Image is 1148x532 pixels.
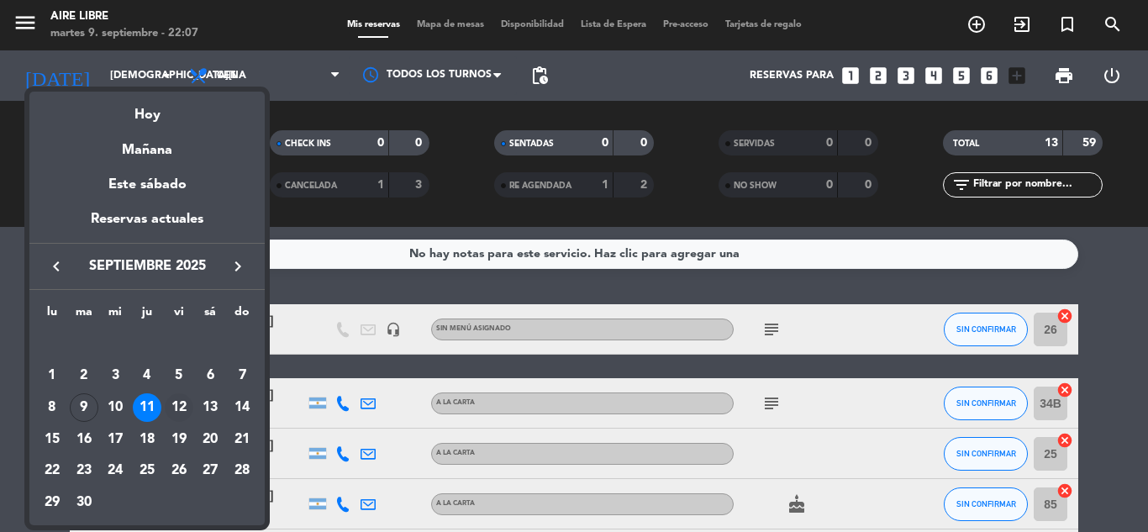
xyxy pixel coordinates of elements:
[41,255,71,277] button: keyboard_arrow_left
[131,424,163,456] td: 18 de septiembre de 2025
[226,424,258,456] td: 21 de septiembre de 2025
[228,256,248,277] i: keyboard_arrow_right
[163,303,195,329] th: viernes
[133,425,161,454] div: 18
[223,255,253,277] button: keyboard_arrow_right
[70,457,98,486] div: 23
[101,361,129,390] div: 3
[165,361,193,390] div: 5
[163,392,195,424] td: 12 de septiembre de 2025
[38,488,66,517] div: 29
[36,329,258,361] td: SEP.
[195,361,227,392] td: 6 de septiembre de 2025
[226,361,258,392] td: 7 de septiembre de 2025
[195,424,227,456] td: 20 de septiembre de 2025
[131,456,163,487] td: 25 de septiembre de 2025
[133,361,161,390] div: 4
[99,361,131,392] td: 3 de septiembre de 2025
[228,425,256,454] div: 21
[163,456,195,487] td: 26 de septiembre de 2025
[133,393,161,422] div: 11
[70,425,98,454] div: 16
[70,488,98,517] div: 30
[226,456,258,487] td: 28 de septiembre de 2025
[36,487,68,519] td: 29 de septiembre de 2025
[165,457,193,486] div: 26
[195,392,227,424] td: 13 de septiembre de 2025
[196,393,224,422] div: 13
[68,487,100,519] td: 30 de septiembre de 2025
[29,161,265,208] div: Este sábado
[68,361,100,392] td: 2 de septiembre de 2025
[68,424,100,456] td: 16 de septiembre de 2025
[99,392,131,424] td: 10 de septiembre de 2025
[228,361,256,390] div: 7
[36,303,68,329] th: lunes
[36,424,68,456] td: 15 de septiembre de 2025
[38,425,66,454] div: 15
[228,393,256,422] div: 14
[38,457,66,486] div: 22
[196,425,224,454] div: 20
[36,361,68,392] td: 1 de septiembre de 2025
[46,256,66,277] i: keyboard_arrow_left
[29,92,265,126] div: Hoy
[195,456,227,487] td: 27 de septiembre de 2025
[131,361,163,392] td: 4 de septiembre de 2025
[195,303,227,329] th: sábado
[163,361,195,392] td: 5 de septiembre de 2025
[68,303,100,329] th: martes
[226,303,258,329] th: domingo
[165,425,193,454] div: 19
[99,456,131,487] td: 24 de septiembre de 2025
[68,456,100,487] td: 23 de septiembre de 2025
[101,393,129,422] div: 10
[38,361,66,390] div: 1
[131,303,163,329] th: jueves
[133,457,161,486] div: 25
[71,255,223,277] span: septiembre 2025
[165,393,193,422] div: 12
[196,361,224,390] div: 6
[36,456,68,487] td: 22 de septiembre de 2025
[29,208,265,243] div: Reservas actuales
[163,424,195,456] td: 19 de septiembre de 2025
[99,424,131,456] td: 17 de septiembre de 2025
[228,457,256,486] div: 28
[70,393,98,422] div: 9
[70,361,98,390] div: 2
[29,127,265,161] div: Mañana
[38,393,66,422] div: 8
[36,392,68,424] td: 8 de septiembre de 2025
[68,392,100,424] td: 9 de septiembre de 2025
[196,457,224,486] div: 27
[99,303,131,329] th: miércoles
[131,392,163,424] td: 11 de septiembre de 2025
[226,392,258,424] td: 14 de septiembre de 2025
[101,457,129,486] div: 24
[101,425,129,454] div: 17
